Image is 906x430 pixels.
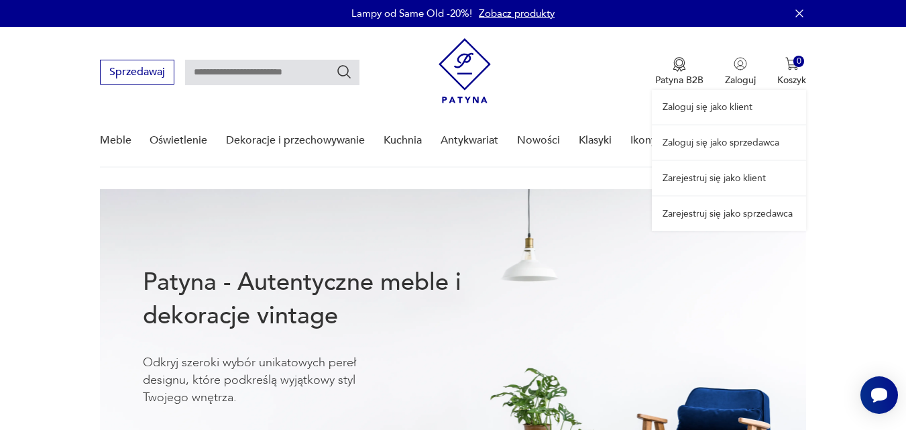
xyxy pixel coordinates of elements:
[652,197,806,231] a: Zarejestruj się jako sprzedawca
[143,266,505,333] h1: Patyna - Autentyczne meble i dekoracje vintage
[652,90,806,124] a: Zaloguj się jako klient
[100,68,174,78] a: Sprzedawaj
[652,161,806,195] a: Zarejestruj się jako klient
[630,115,698,166] a: Ikony designu
[226,115,365,166] a: Dekoracje i przechowywanie
[336,64,352,80] button: Szukaj
[441,115,498,166] a: Antykwariat
[517,115,560,166] a: Nowości
[579,115,612,166] a: Klasyki
[100,115,131,166] a: Meble
[150,115,207,166] a: Oświetlenie
[384,115,422,166] a: Kuchnia
[100,60,174,85] button: Sprzedawaj
[143,354,398,407] p: Odkryj szeroki wybór unikatowych pereł designu, które podkreślą wyjątkowy styl Twojego wnętrza.
[652,125,806,160] a: Zaloguj się jako sprzedawca
[351,7,472,20] p: Lampy od Same Old -20%!
[439,38,491,103] img: Patyna - sklep z meblami i dekoracjami vintage
[479,7,555,20] a: Zobacz produkty
[860,376,898,414] iframe: Smartsupp widget button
